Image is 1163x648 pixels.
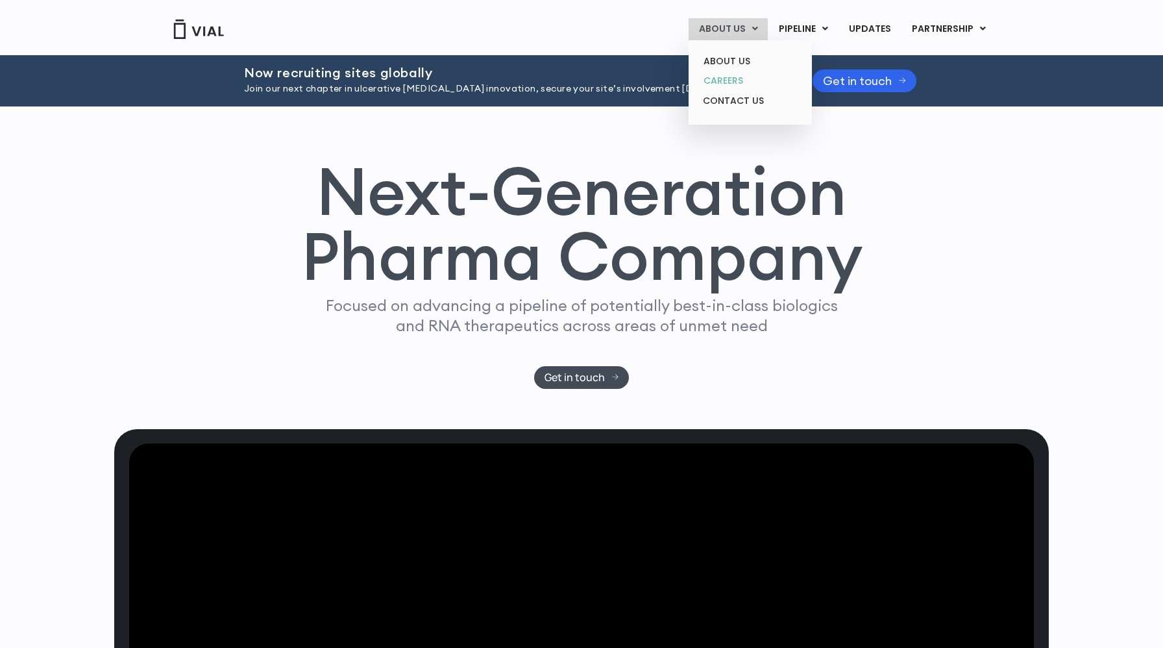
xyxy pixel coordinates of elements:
[839,18,901,40] a: UPDATES
[693,51,807,71] a: ABOUT US
[173,19,225,39] img: Vial Logo
[768,18,838,40] a: PIPELINEMenu Toggle
[244,66,780,80] h2: Now recruiting sites globally
[901,18,996,40] a: PARTNERSHIPMenu Toggle
[534,366,630,389] a: Get in touch
[693,71,807,91] a: CAREERS
[813,69,916,92] a: Get in touch
[693,91,807,112] a: CONTACT US
[823,76,892,86] span: Get in touch
[689,18,768,40] a: ABOUT USMenu Toggle
[320,295,843,336] p: Focused on advancing a pipeline of potentially best-in-class biologics and RNA therapeutics acros...
[244,82,780,96] p: Join our next chapter in ulcerative [MEDICAL_DATA] innovation, secure your site’s involvement [DA...
[300,158,863,290] h1: Next-Generation Pharma Company
[545,373,605,382] span: Get in touch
